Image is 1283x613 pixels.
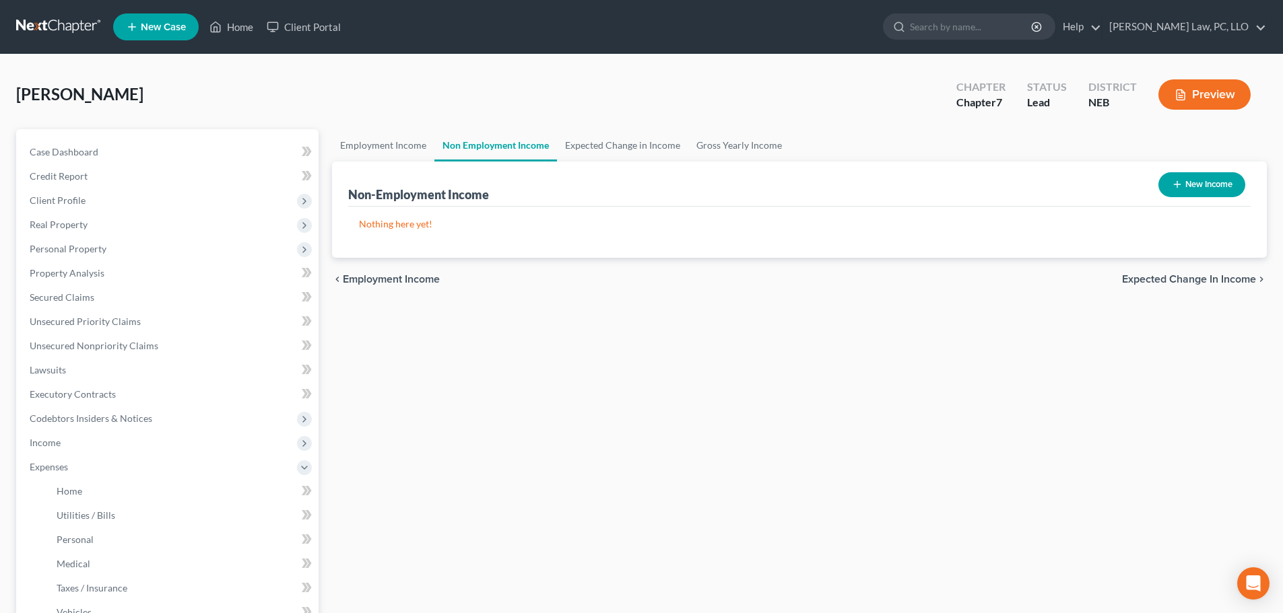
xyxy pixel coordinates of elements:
[57,558,90,569] span: Medical
[19,358,319,382] a: Lawsuits
[57,582,127,593] span: Taxes / Insurance
[30,170,88,182] span: Credit Report
[557,129,688,161] a: Expected Change in Income
[343,274,440,285] span: Employment Income
[1027,79,1067,95] div: Status
[1158,172,1245,197] button: New Income
[46,528,319,552] a: Personal
[956,95,1006,110] div: Chapter
[30,194,86,206] span: Client Profile
[57,534,94,545] span: Personal
[1237,567,1270,600] div: Open Intercom Messenger
[910,14,1033,39] input: Search by name...
[57,509,115,521] span: Utilities / Bills
[1088,95,1137,110] div: NEB
[434,129,557,161] a: Non Employment Income
[1088,79,1137,95] div: District
[30,316,141,327] span: Unsecured Priority Claims
[30,437,61,448] span: Income
[30,461,68,472] span: Expenses
[46,479,319,503] a: Home
[19,310,319,334] a: Unsecured Priority Claims
[19,334,319,358] a: Unsecured Nonpriority Claims
[16,84,143,104] span: [PERSON_NAME]
[30,243,106,254] span: Personal Property
[46,552,319,576] a: Medical
[30,412,152,424] span: Codebtors Insiders & Notices
[19,261,319,285] a: Property Analysis
[19,382,319,406] a: Executory Contracts
[332,129,434,161] a: Employment Income
[348,186,489,203] div: Non-Employment Income
[1122,274,1267,285] button: Expected Change in Income chevron_right
[332,274,343,285] i: chevron_left
[956,79,1006,95] div: Chapter
[1027,95,1067,110] div: Lead
[688,129,790,161] a: Gross Yearly Income
[260,15,348,39] a: Client Portal
[30,219,88,230] span: Real Property
[332,274,440,285] button: chevron_left Employment Income
[996,96,1002,108] span: 7
[203,15,260,39] a: Home
[1158,79,1251,110] button: Preview
[57,485,82,497] span: Home
[19,164,319,188] a: Credit Report
[30,388,116,400] span: Executory Contracts
[30,291,94,303] span: Secured Claims
[30,340,158,351] span: Unsecured Nonpriority Claims
[359,217,1240,231] p: Nothing here yet!
[1122,274,1256,285] span: Expected Change in Income
[46,503,319,528] a: Utilities / Bills
[19,285,319,310] a: Secured Claims
[30,267,104,279] span: Property Analysis
[30,364,66,375] span: Lawsuits
[46,576,319,600] a: Taxes / Insurance
[30,146,98,157] span: Case Dashboard
[141,22,186,32] span: New Case
[1103,15,1266,39] a: [PERSON_NAME] Law, PC, LLO
[19,140,319,164] a: Case Dashboard
[1056,15,1101,39] a: Help
[1256,274,1267,285] i: chevron_right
